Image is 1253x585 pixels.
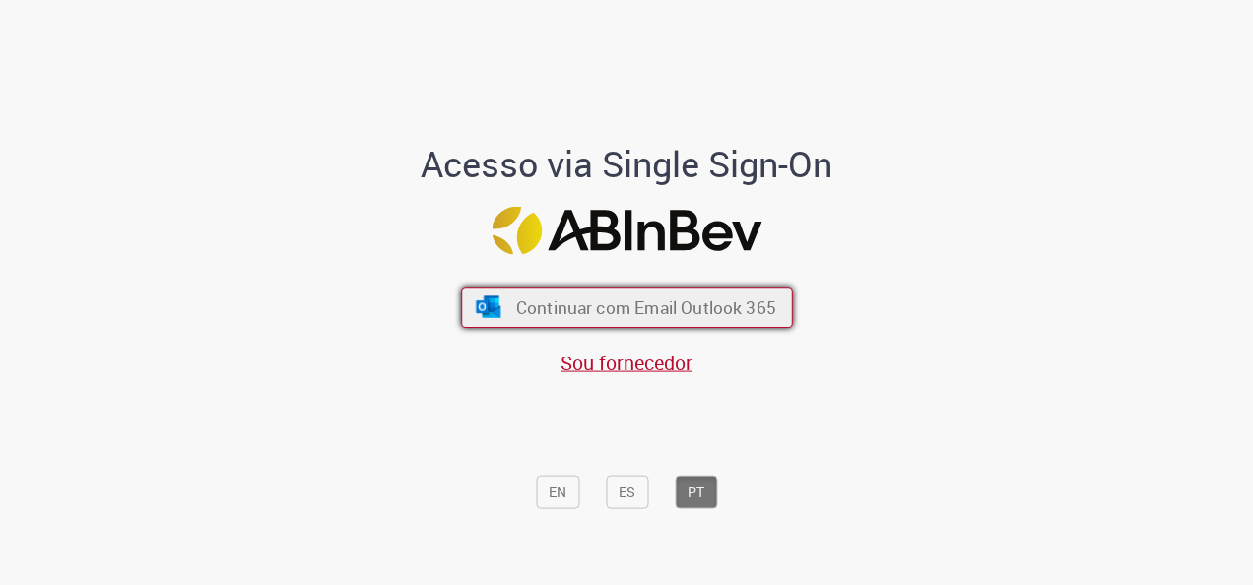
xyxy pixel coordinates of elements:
button: ícone Azure/Microsoft 360 Continuar com Email Outlook 365 [461,287,793,328]
a: Sou fornecedor [561,349,692,375]
button: PT [675,475,717,508]
img: Logo ABInBev [492,207,761,255]
img: ícone Azure/Microsoft 360 [474,296,502,318]
button: EN [536,475,579,508]
button: ES [606,475,648,508]
h1: Acesso via Single Sign-On [354,144,900,183]
span: Continuar com Email Outlook 365 [515,296,775,319]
